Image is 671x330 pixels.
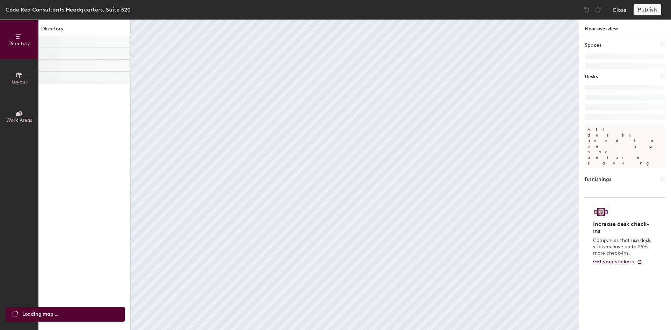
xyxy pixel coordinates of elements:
canvas: Map [131,20,579,330]
span: Work Areas [6,117,32,123]
img: Sticker logo [593,206,609,218]
h1: Directory [38,25,130,36]
h1: Furnishings [585,176,611,183]
span: Layout [12,79,27,85]
p: All desks need to be in a pod before saving [585,124,665,169]
span: Directory [8,41,30,46]
h4: Increase desk check-ins [593,221,653,235]
span: Loading map ... [22,310,59,318]
div: Code Red Consultants Headquarters, Suite 320 [6,5,131,14]
span: Get your stickers [593,259,634,265]
p: Companies that use desk stickers have up to 25% more check-ins. [593,237,653,256]
button: Close [613,4,627,15]
h1: Spaces [585,42,601,49]
a: Get your stickers [593,259,642,265]
h1: Floor overview [579,20,671,36]
h1: Desks [585,73,598,81]
img: Undo [583,6,590,13]
img: Redo [594,6,601,13]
